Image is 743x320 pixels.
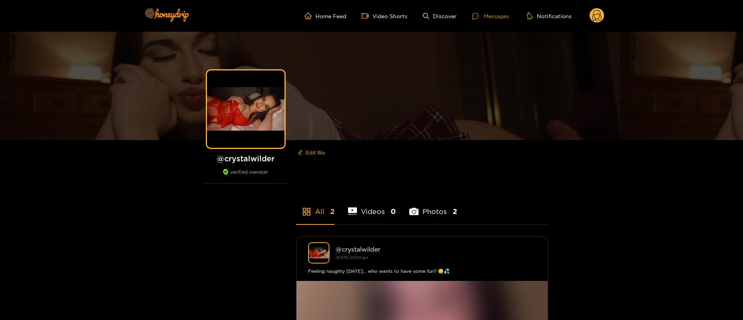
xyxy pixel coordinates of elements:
button: Notifications [525,12,574,20]
span: home [305,12,315,19]
div: @ crystalwilder [336,246,536,253]
div: Feeling naughty [DATE]… who wants to have some fun? 😏💦 [308,267,536,275]
span: 2 [330,207,334,216]
a: Discover [423,13,457,19]
h1: @ crystalwilder [203,154,288,163]
div: verified member [203,169,288,183]
span: 0 [391,207,396,216]
a: Home Feed [305,12,346,19]
span: video-camera [362,12,372,19]
span: appstore [302,207,311,216]
a: Video Shorts [362,12,407,19]
button: editEdit Bio [296,146,327,159]
img: crystalwilder [308,242,329,264]
li: All [296,189,334,224]
div: Messages [472,12,509,21]
li: Photos [409,189,457,224]
small: [DATE] 23:00 pm [336,255,368,260]
li: Videos [348,189,396,224]
span: Edit Bio [306,149,325,156]
span: 2 [453,207,457,216]
span: edit [298,150,303,156]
